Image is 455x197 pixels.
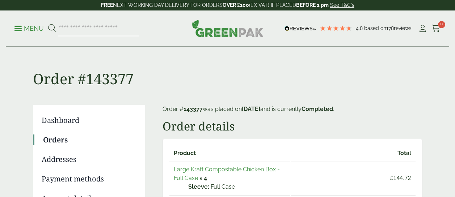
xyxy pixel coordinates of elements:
[291,146,416,161] th: Total
[42,154,135,165] a: Addresses
[320,25,352,31] div: 4.78 Stars
[101,2,113,8] strong: FREE
[188,183,209,191] strong: Sleeve:
[169,146,290,161] th: Product
[296,2,329,8] strong: BEFORE 2 pm
[431,25,441,32] i: Cart
[42,115,135,126] a: Dashboard
[418,25,427,32] i: My Account
[285,26,316,31] img: REVIEWS.io
[356,25,364,31] span: 4.8
[42,174,135,184] a: Payment methods
[386,25,394,31] span: 178
[242,106,260,112] mark: [DATE]
[390,175,393,181] span: £
[431,23,441,34] a: 0
[174,166,280,181] a: Large Kraft Compostable Chicken Box - Full Case
[302,106,333,112] mark: Completed
[33,47,422,87] h1: Order #143377
[438,21,445,28] span: 0
[163,105,422,114] p: Order # was placed on and is currently .
[184,106,203,112] mark: 143377
[394,25,412,31] span: reviews
[199,175,207,181] strong: × 4
[163,119,422,133] h2: Order details
[43,134,135,145] a: Orders
[192,20,264,37] img: GreenPak Supplies
[14,24,44,31] a: Menu
[223,2,249,8] strong: OVER £100
[330,2,354,8] a: See T&C's
[188,183,286,191] p: Full Case
[364,25,386,31] span: Based on
[14,24,44,33] p: Menu
[390,175,411,181] bdi: 144.72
